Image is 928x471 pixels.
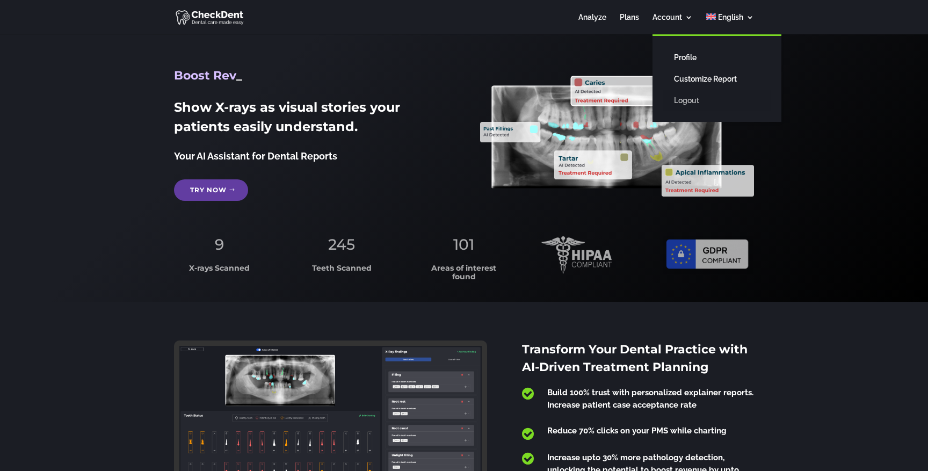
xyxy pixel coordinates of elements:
[522,452,534,466] span: 
[663,68,771,90] a: Customize Report
[547,388,753,410] span: Build 100% trust with personalized explainer reports. Increase patient case acceptance rate
[578,13,606,34] a: Analyze
[663,47,771,68] a: Profile
[522,342,748,374] span: Transform Your Dental Practice with AI-Driven Treatment Planning
[419,264,509,286] h3: Areas of interest found
[328,235,355,253] span: 245
[236,68,242,83] span: _
[620,13,639,34] a: Plans
[653,13,693,34] a: Account
[706,13,754,34] a: English
[522,427,534,441] span: 
[174,98,448,142] h2: Show X-rays as visual stories your patients easily understand.
[174,68,236,83] span: Boost Rev
[547,426,727,436] span: Reduce 70% clicks on your PMS while charting
[174,150,337,162] span: Your AI Assistant for Dental Reports
[215,235,224,253] span: 9
[453,235,474,253] span: 101
[174,179,248,201] a: Try Now
[480,76,754,197] img: X_Ray_annotated
[663,90,771,111] a: Logout
[522,387,534,401] span: 
[718,13,743,21] span: English
[176,9,245,26] img: CheckDent AI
